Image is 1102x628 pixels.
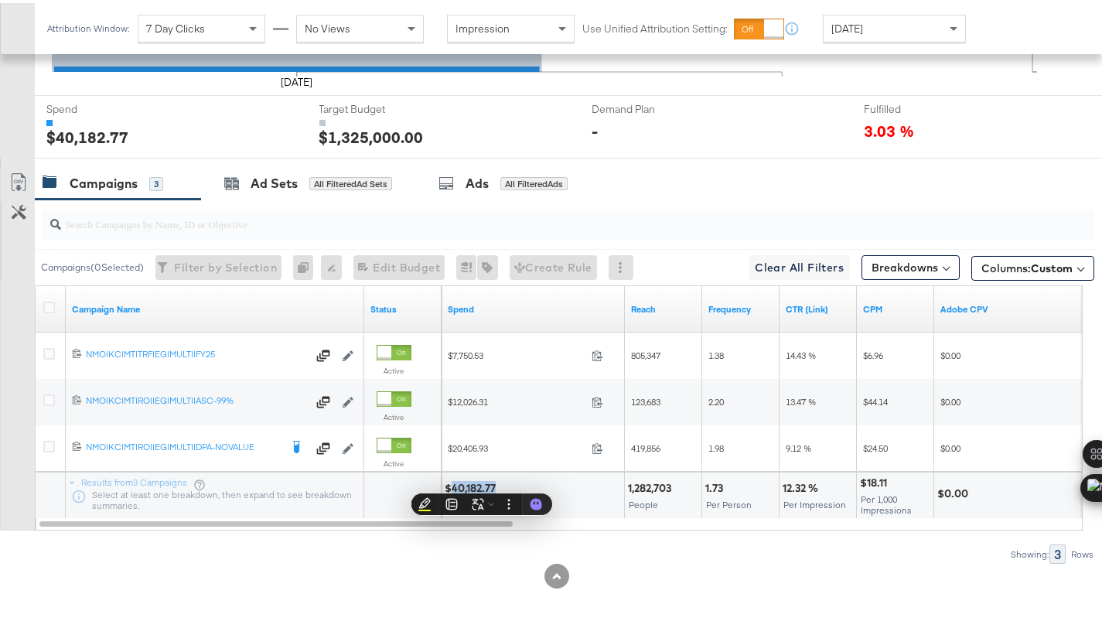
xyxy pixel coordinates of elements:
[631,346,660,358] span: 805,347
[1031,258,1073,272] span: Custom
[448,300,619,312] a: The total amount spent to date.
[455,19,510,32] span: Impression
[981,258,1073,273] span: Columns:
[755,255,844,275] span: Clear All Filters
[863,393,888,404] span: $44.14
[860,473,892,487] div: $18.11
[309,174,392,188] div: All Filtered Ad Sets
[86,391,307,407] a: NMO|KC|MT|ROI|EG|MULTI|ASC-99%
[783,478,823,493] div: 12.32 %
[831,19,863,32] span: [DATE]
[971,253,1094,278] button: Columns:Custom
[861,252,960,277] button: Breakdowns
[708,300,773,312] a: The average number of times your ad was served to each person.
[863,439,888,451] span: $24.50
[863,346,883,358] span: $6.96
[706,496,752,507] span: Per Person
[251,172,298,189] div: Ad Sets
[592,99,708,114] span: Demand Plan
[592,117,598,139] div: -
[940,346,960,358] span: $0.00
[377,409,411,419] label: Active
[319,123,424,145] div: $1,325,000.00
[786,346,816,358] span: 14.43 %
[61,200,1001,230] input: Search Campaigns by Name, ID or Objective
[149,174,163,188] div: 3
[46,123,128,145] div: $40,182.77
[940,393,960,404] span: $0.00
[377,363,411,373] label: Active
[783,496,846,507] span: Per Impression
[370,300,435,312] a: Shows the current state of your Ad Campaign.
[86,345,307,360] a: NMO|KC|MT|TRF|EG|MULTI|FY25
[281,73,312,87] text: [DATE]
[940,300,1083,312] a: Adobe CPV
[786,439,811,451] span: 9.12 %
[628,478,676,493] div: 1,282,703
[631,439,660,451] span: 419,856
[786,300,851,312] a: The number of clicks received on a link in your ad divided by the number of impressions.
[631,300,696,312] a: The number of people your ad was served to.
[940,439,960,451] span: $0.00
[865,99,981,114] span: Fulfilled
[1070,546,1094,557] div: Rows
[937,483,973,498] div: $0.00
[319,99,435,114] span: Target Budget
[86,345,307,357] div: NMO|KC|MT|TRF|EG|MULTI|FY25
[445,478,500,493] div: $40,182.77
[305,19,350,32] span: No Views
[749,252,850,277] button: Clear All Filters
[70,172,138,189] div: Campaigns
[708,346,724,358] span: 1.38
[629,496,658,507] span: People
[46,99,162,114] span: Spend
[708,439,724,451] span: 1.98
[86,391,307,404] div: NMO|KC|MT|ROI|EG|MULTI|ASC-99%
[865,117,915,138] span: 3.03 %
[72,300,358,312] a: Your campaign name.
[146,19,205,32] span: 7 Day Clicks
[46,20,130,31] div: Attribution Window:
[448,439,585,451] span: $20,405.93
[86,438,280,450] div: NMO|KC|MT|ROI|EG|MULTI|DPA-NOVALUE
[293,252,321,277] div: 0
[863,300,928,312] a: The average cost you've paid to have 1,000 impressions of your ad.
[500,174,568,188] div: All Filtered Ads
[786,393,816,404] span: 13.47 %
[582,19,728,33] label: Use Unified Attribution Setting:
[448,393,585,404] span: $12,026.31
[705,478,728,493] div: 1.73
[377,456,411,466] label: Active
[466,172,489,189] div: Ads
[1010,546,1049,557] div: Showing:
[861,490,912,513] span: Per 1,000 Impressions
[86,438,280,453] a: NMO|KC|MT|ROI|EG|MULTI|DPA-NOVALUE
[41,258,144,271] div: Campaigns ( 0 Selected)
[448,346,585,358] span: $7,750.53
[1049,541,1066,561] div: 3
[631,393,660,404] span: 123,683
[708,393,724,404] span: 2.20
